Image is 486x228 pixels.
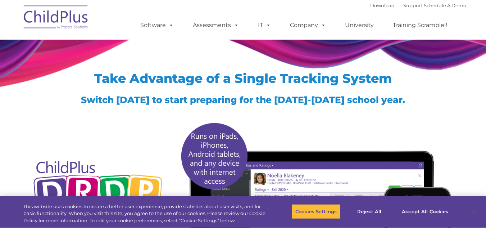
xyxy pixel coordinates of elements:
button: Accept All Cookies [398,204,452,219]
span: Switch [DATE] to start preparing for the [DATE]-[DATE] school year. [81,94,405,105]
a: Schedule A Demo [424,3,466,8]
button: Reject All [347,204,392,219]
button: Cookies Settings [291,204,341,219]
a: Training Scramble!! [386,18,454,32]
button: Close [467,204,482,219]
span: Take Advantage of a Single Tracking System [94,71,392,86]
a: IT [251,18,278,32]
img: ChildPlus by Procare Solutions [20,0,92,36]
font: | [370,3,466,8]
a: Company [283,18,333,32]
a: University [338,18,381,32]
a: Download [370,3,395,8]
a: Support [403,3,422,8]
a: Software [133,18,181,32]
div: This website uses cookies to create a better user experience, provide statistics about user visit... [23,203,267,224]
a: Assessments [186,18,246,32]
